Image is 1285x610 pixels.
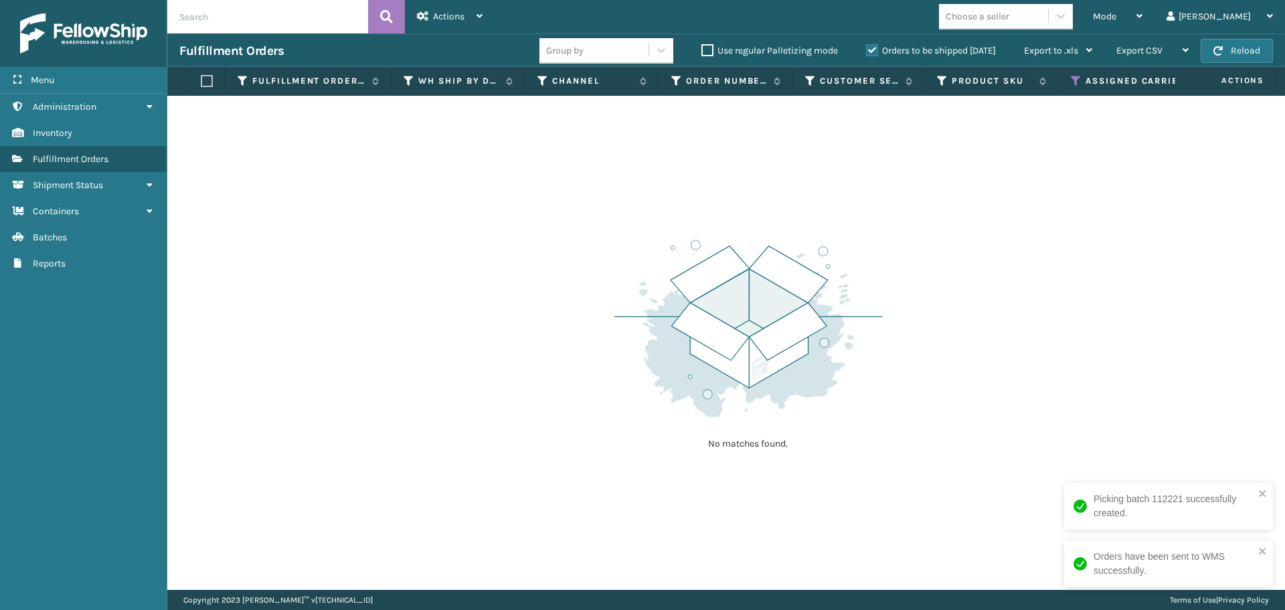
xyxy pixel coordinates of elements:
span: Reports [33,258,66,269]
span: Batches [33,232,67,243]
button: close [1258,488,1268,501]
span: Mode [1093,11,1116,22]
label: Assigned Carrier Service [1086,75,1265,87]
label: Customer Service Order Number [820,75,899,87]
span: Containers [33,206,79,217]
span: Actions [1179,70,1272,92]
button: Reload [1201,39,1273,63]
div: Picking batch 112221 successfully created. [1094,492,1254,520]
h3: Fulfillment Orders [179,43,284,59]
label: Fulfillment Order Id [252,75,365,87]
label: WH Ship By Date [418,75,499,87]
span: Export CSV [1116,45,1163,56]
span: Fulfillment Orders [33,153,108,165]
label: Product SKU [952,75,1033,87]
label: Channel [552,75,633,87]
label: Order Number [686,75,767,87]
span: Actions [433,11,464,22]
label: Use regular Palletizing mode [701,45,838,56]
img: logo [20,13,147,54]
span: Shipment Status [33,179,103,191]
p: Copyright 2023 [PERSON_NAME]™ v [TECHNICAL_ID] [183,590,373,610]
div: Group by [546,44,584,58]
div: Orders have been sent to WMS successfully. [1094,550,1254,578]
span: Administration [33,101,96,112]
div: Choose a seller [946,9,1009,23]
span: Menu [31,74,54,86]
span: Inventory [33,127,72,139]
label: Orders to be shipped [DATE] [866,45,996,56]
button: close [1258,546,1268,558]
span: Export to .xls [1024,45,1078,56]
